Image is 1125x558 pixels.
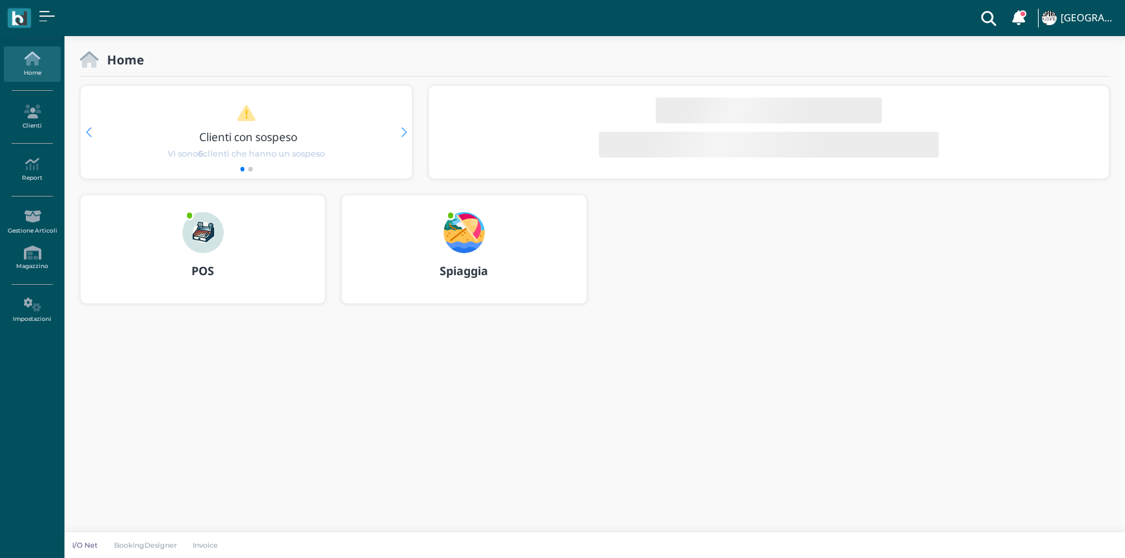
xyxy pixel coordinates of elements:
[80,195,326,320] a: ... POS
[4,293,60,328] a: Impostazioni
[4,99,60,135] a: Clienti
[105,104,387,160] a: Clienti con sospeso Vi sono6clienti che hanno un sospeso
[401,128,407,137] div: Next slide
[1061,13,1117,24] h4: [GEOGRAPHIC_DATA]
[182,212,224,253] img: ...
[81,86,412,178] div: 1 / 2
[86,128,92,137] div: Previous slide
[12,11,26,26] img: logo
[1042,11,1056,25] img: ...
[108,131,390,143] h3: Clienti con sospeso
[1033,518,1114,547] iframe: Help widget launcher
[440,263,488,278] b: Spiaggia
[4,204,60,240] a: Gestione Articoli
[1040,3,1117,34] a: ... [GEOGRAPHIC_DATA]
[99,53,144,66] h2: Home
[198,149,203,159] b: 6
[341,195,587,320] a: ... Spiaggia
[4,152,60,188] a: Report
[4,240,60,276] a: Magazzino
[168,148,325,160] span: Vi sono clienti che hanno un sospeso
[191,263,214,278] b: POS
[444,212,485,253] img: ...
[4,46,60,82] a: Home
